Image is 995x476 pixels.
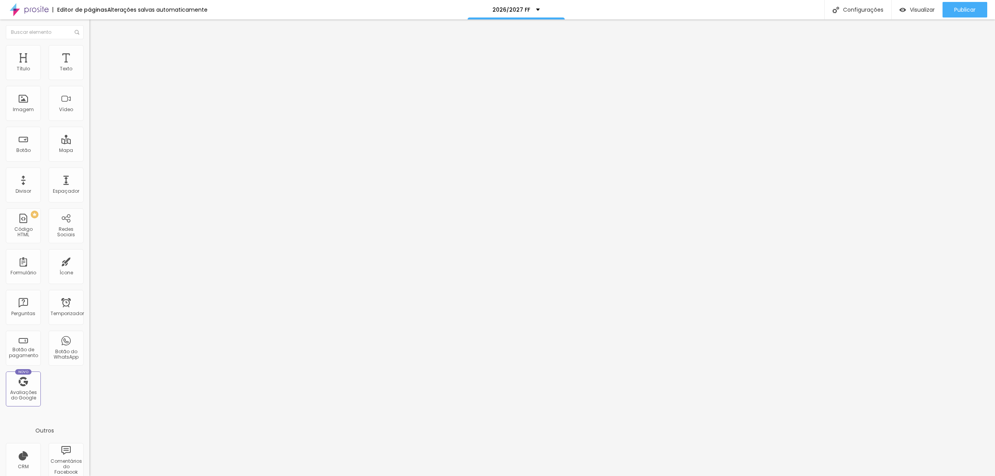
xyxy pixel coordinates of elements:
font: Botão [16,147,31,153]
font: Novo [18,370,29,374]
font: Outros [35,427,54,434]
font: Divisor [16,188,31,194]
font: Configurações [843,6,883,14]
font: CRM [18,463,29,470]
font: Redes Sociais [57,226,75,238]
font: Comentários do Facebook [51,458,82,476]
font: 2026/2027 FF [492,6,530,14]
font: Avaliações do Google [10,389,37,401]
font: Código HTML [14,226,33,238]
font: Texto [60,65,72,72]
font: Vídeo [59,106,73,113]
img: view-1.svg [899,7,906,13]
img: Ícone [833,7,839,13]
img: Ícone [75,30,79,35]
button: Visualizar [892,2,943,17]
font: Perguntas [11,310,35,317]
iframe: Editor [89,19,995,476]
button: Publicar [943,2,987,17]
font: Editor de páginas [57,6,107,14]
font: Botão de pagamento [9,346,38,358]
font: Mapa [59,147,73,153]
font: Formulário [10,269,36,276]
font: Espaçador [53,188,79,194]
input: Buscar elemento [6,25,84,39]
font: Ícone [59,269,73,276]
font: Botão do WhatsApp [54,348,79,360]
font: Visualizar [910,6,935,14]
font: Publicar [954,6,976,14]
font: Imagem [13,106,34,113]
font: Temporizador [51,310,84,317]
font: Alterações salvas automaticamente [107,6,208,14]
font: Título [17,65,30,72]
